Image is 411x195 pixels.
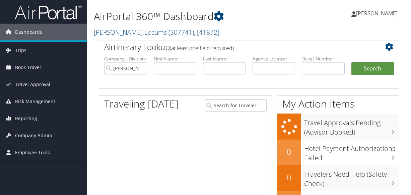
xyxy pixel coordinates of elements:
input: Search for Traveler [205,99,267,112]
label: Last Name: [203,55,246,62]
h2: 0 [277,172,301,183]
button: Search [351,62,394,75]
span: Dashboards [15,24,42,40]
span: Risk Management [15,93,55,110]
label: Company - Division: [104,55,147,62]
span: Company Admin [15,127,52,144]
label: Agency Locator: [253,55,295,62]
h3: Hotel Payment Authorizations Failed [304,141,399,163]
a: [PERSON_NAME] Locums [94,28,219,37]
span: Book Travel [15,59,41,76]
span: Trips [15,42,26,59]
a: [PERSON_NAME] [351,3,404,23]
h1: AirPortal 360™ Dashboard [94,9,301,23]
a: 0Travelers Need Help (Safety Check) [277,165,399,191]
h1: My Action Items [277,97,399,111]
span: Reporting [15,110,37,127]
span: Travel Approval [15,76,50,93]
a: 0Hotel Payment Authorizations Failed [277,140,399,165]
h2: Airtinerary Lookup [104,41,369,53]
span: ( 307741 ) [168,28,194,37]
span: Employee Tools [15,144,50,161]
span: [PERSON_NAME] [356,10,398,17]
img: airportal-logo.png [15,4,82,20]
a: Travel Approvals Pending (Advisor Booked) [277,114,399,139]
h3: Travel Approvals Pending (Advisor Booked) [304,115,399,137]
span: (at least one field required) [170,44,234,52]
h1: Traveling [DATE] [104,97,179,111]
h3: Travelers Need Help (Safety Check) [304,166,399,188]
label: Ticket Number: [302,55,345,62]
span: , [ 41872 ] [194,28,219,37]
label: First Name: [154,55,197,62]
h2: 0 [277,146,301,157]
